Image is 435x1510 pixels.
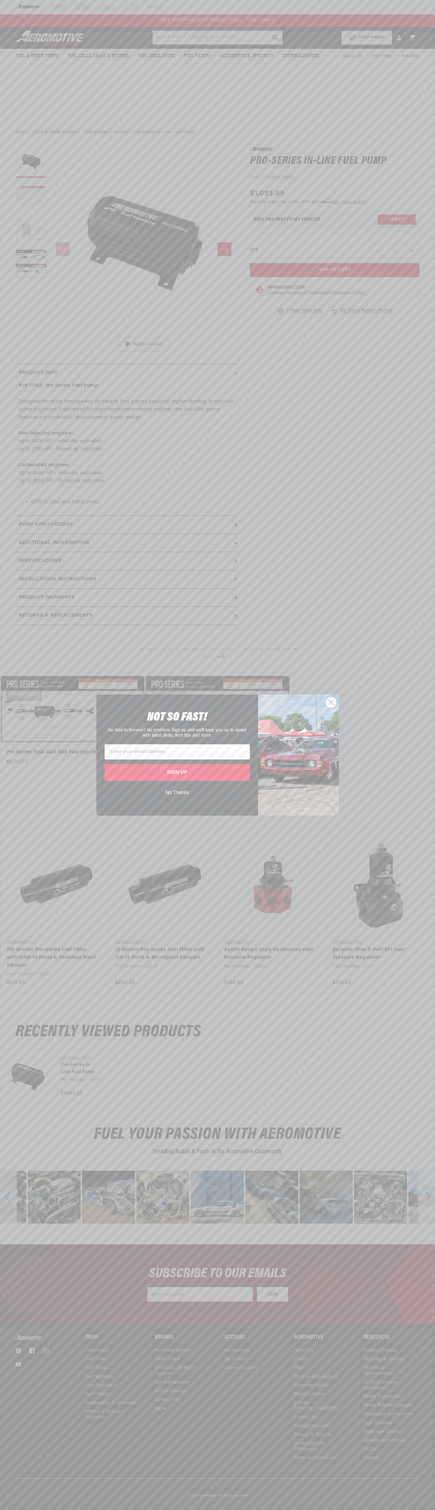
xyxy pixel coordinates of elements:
input: Enter your email address [104,744,250,760]
button: Close dialog [326,697,336,708]
span: NOT SO FAST! [147,711,207,724]
img: 85cdd541-2605-488b-b08c-a5ee7b438a35.jpeg [258,694,339,816]
button: No Thanks [104,787,250,799]
button: SIGN UP [104,764,250,781]
span: No time to browse? No problem. Sign up and we'll keep you up to speed with latest deals, tech tip... [108,728,247,738]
